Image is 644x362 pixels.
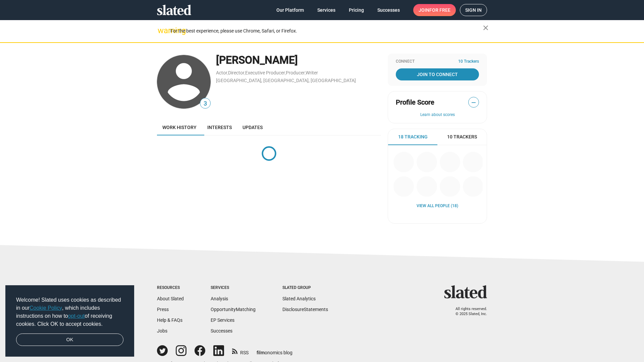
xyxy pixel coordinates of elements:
[343,4,369,16] a: Pricing
[469,98,479,107] span: —
[286,70,305,75] a: Producer
[396,59,479,64] div: Connect
[460,4,487,16] a: Sign in
[157,296,184,301] a: About Slated
[458,59,479,64] span: 10 Trackers
[317,4,335,16] span: Services
[30,305,62,311] a: Cookie Policy
[271,4,309,16] a: Our Platform
[372,4,405,16] a: Successes
[396,68,479,80] a: Join To Connect
[157,119,202,135] a: Work history
[216,53,381,67] div: [PERSON_NAME]
[282,307,328,312] a: DisclosureStatements
[305,71,306,75] span: ,
[285,71,286,75] span: ,
[228,70,245,75] a: Director
[306,70,318,75] a: Writer
[282,285,328,291] div: Slated Group
[216,78,356,83] a: [GEOGRAPHIC_DATA], [GEOGRAPHIC_DATA], [GEOGRAPHIC_DATA]
[232,346,249,356] a: RSS
[429,4,450,16] span: for free
[257,350,265,355] span: film
[245,70,285,75] a: Executive Producer
[276,4,304,16] span: Our Platform
[243,125,263,130] span: Updates
[162,125,197,130] span: Work history
[413,4,456,16] a: Joinfor free
[396,98,434,107] span: Profile Score
[396,112,479,118] button: Learn about scores
[282,296,316,301] a: Slated Analytics
[68,313,85,319] a: opt-out
[211,328,232,334] a: Successes
[16,296,123,328] span: Welcome! Slated uses cookies as described in our , which includes instructions on how to of recei...
[257,344,292,356] a: filmonomics blog
[237,119,268,135] a: Updates
[211,307,256,312] a: OpportunityMatching
[170,26,483,36] div: For the best experience, please use Chrome, Safari, or Firefox.
[349,4,364,16] span: Pricing
[482,24,490,32] mat-icon: close
[157,328,167,334] a: Jobs
[5,285,134,357] div: cookieconsent
[377,4,400,16] span: Successes
[211,296,228,301] a: Analysis
[157,317,182,323] a: Help & FAQs
[157,307,169,312] a: Press
[417,203,458,209] a: View all People (18)
[158,26,166,35] mat-icon: warning
[447,134,477,140] span: 10 Trackers
[16,334,123,346] a: dismiss cookie message
[312,4,341,16] a: Services
[397,68,478,80] span: Join To Connect
[200,99,210,108] span: 3
[211,317,234,323] a: EP Services
[419,4,450,16] span: Join
[157,285,184,291] div: Resources
[448,307,487,316] p: All rights reserved. © 2025 Slated, Inc.
[398,134,428,140] span: 18 Tracking
[202,119,237,135] a: Interests
[216,70,227,75] a: Actor
[207,125,232,130] span: Interests
[211,285,256,291] div: Services
[465,4,482,16] span: Sign in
